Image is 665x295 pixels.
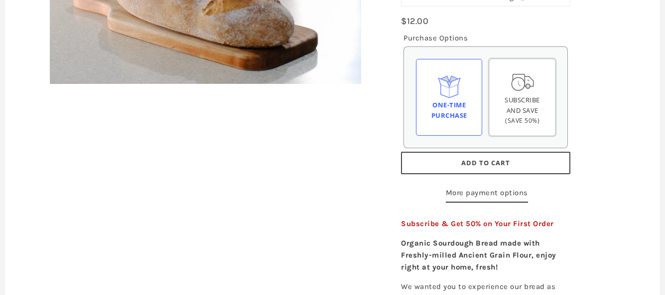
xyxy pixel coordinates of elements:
[401,152,570,174] button: Add to Cart
[446,187,528,203] a: More payment options
[424,100,474,121] div: One-time Purchase
[401,14,428,28] div: $12.00
[505,116,539,125] span: (Save 50%)
[505,95,540,115] span: Subscribe and save
[401,239,556,272] strong: Organic Sourdough Bread made with Freshly-milled Ancient Grain Flour, enjoy right at your home, f...
[401,219,554,228] span: Subscribe & Get 50% on Your First Order
[403,32,468,44] legend: Purchase Options
[461,158,510,167] span: Add to Cart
